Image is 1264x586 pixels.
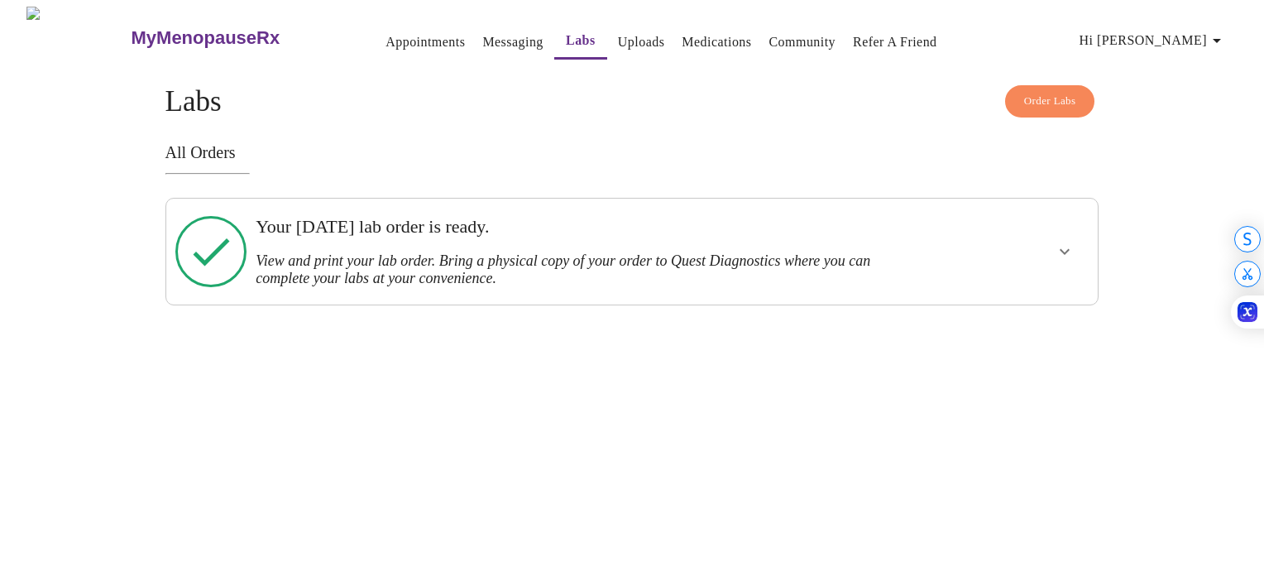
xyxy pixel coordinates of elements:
[26,7,129,69] img: MyMenopauseRx Logo
[379,26,472,59] button: Appointments
[165,143,1099,162] h3: All Orders
[482,31,543,54] a: Messaging
[256,216,918,238] h3: Your [DATE] lab order is ready.
[762,26,842,59] button: Community
[853,31,937,54] a: Refer a Friend
[846,26,944,59] button: Refer a Friend
[611,26,672,59] button: Uploads
[1073,24,1233,57] button: Hi [PERSON_NAME]
[1080,29,1227,52] span: Hi [PERSON_NAME]
[165,85,1099,118] h4: Labs
[476,26,549,59] button: Messaging
[1024,92,1076,111] span: Order Labs
[132,27,280,49] h3: MyMenopauseRx
[129,9,346,67] a: MyMenopauseRx
[675,26,758,59] button: Medications
[554,24,607,60] button: Labs
[768,31,835,54] a: Community
[682,31,751,54] a: Medications
[385,31,465,54] a: Appointments
[566,29,596,52] a: Labs
[1045,232,1084,271] button: show more
[618,31,665,54] a: Uploads
[256,252,918,287] h3: View and print your lab order. Bring a physical copy of your order to Quest Diagnostics where you...
[1005,85,1095,118] button: Order Labs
